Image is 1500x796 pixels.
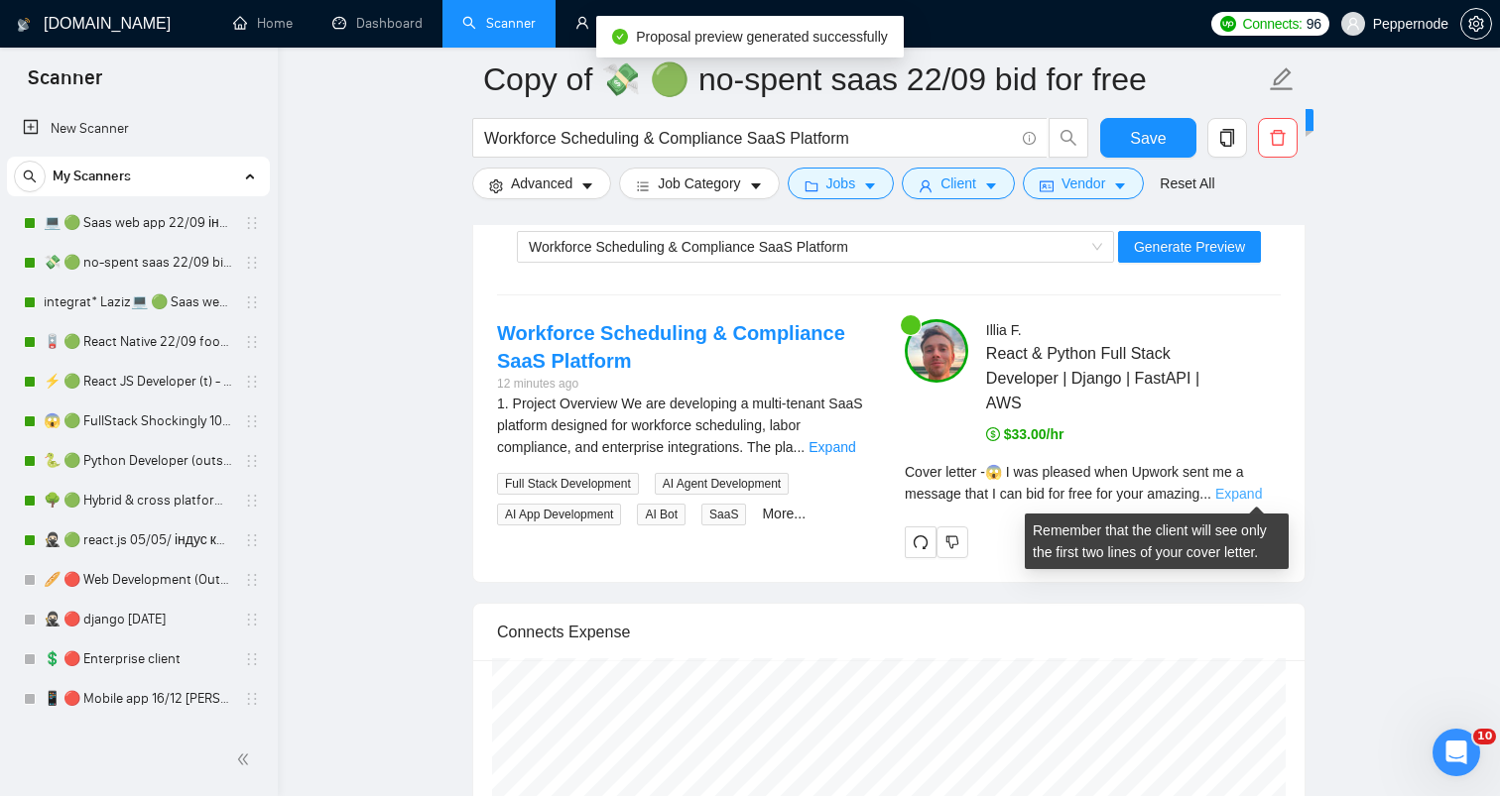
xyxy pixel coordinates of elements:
[984,178,998,193] span: caret-down
[1050,129,1087,147] span: search
[244,612,260,627] span: holder
[44,679,232,719] a: 📱 🔴 Mobile app 16/12 [PERSON_NAME]'s change
[1040,178,1054,193] span: idcard
[244,493,260,509] span: holder
[612,29,628,45] span: check-circle
[986,322,1022,338] span: Illia F .
[497,604,1281,660] div: Connects Expense
[1242,13,1302,35] span: Connects:
[497,322,845,372] a: Workforce Scheduling & Compliance SaaS Platform
[863,178,877,193] span: caret-down
[1307,13,1321,35] span: 96
[511,172,572,194] span: Advanced
[919,178,933,193] span: user
[244,294,260,310] span: holder
[1062,172,1105,194] span: Vendor
[937,526,968,558] button: dislike
[794,439,806,455] span: ...
[575,15,638,32] a: userProfile
[906,534,936,550] span: redo
[244,453,260,469] span: holder
[244,572,260,588] span: holder
[945,534,959,550] span: dislike
[636,29,888,45] span: Proposal preview generated successfully
[44,243,232,283] a: 💸 🟢 no-spent saas 22/09 bid for free
[636,178,650,193] span: bars
[986,426,1064,442] span: $33.00/hr
[244,255,260,271] span: holder
[637,504,686,525] span: AI Bot
[1215,486,1262,502] a: Expand
[44,600,232,639] a: 🥷🏻 🔴 django [DATE]
[244,334,260,350] span: holder
[788,168,895,199] button: folderJobscaret-down
[233,15,293,32] a: homeHome
[1460,16,1492,32] a: setting
[44,362,232,401] a: ⚡ 🟢 React JS Developer (t) - ninjas 22/09+general
[44,283,232,322] a: integrat* Laziz💻 🟢 Saas web app 3 points 22/09
[1023,132,1036,145] span: info-circle
[497,375,873,394] div: 12 minutes ago
[462,15,536,32] a: searchScanner
[244,413,260,429] span: holder
[1461,16,1491,32] span: setting
[244,651,260,667] span: holder
[1023,168,1144,199] button: idcardVendorcaret-down
[44,322,232,362] a: 🪫 🟢 React Native 22/09 food by taste, flowers by smell
[749,178,763,193] span: caret-down
[483,55,1265,104] input: Scanner name...
[1160,172,1214,194] a: Reset All
[484,126,1014,151] input: Search Freelance Jobs...
[1433,729,1480,776] iframe: Intercom live chat
[1100,118,1196,158] button: Save
[1207,118,1247,158] button: copy
[497,393,873,458] div: 1. Project Overview We are developing a multi-tenant SaaS platform designed for workforce schedul...
[44,401,232,441] a: 😱 🟢 FullStack Shockingly 10/01
[701,504,746,525] span: SaaS
[44,441,232,481] a: 🐍 🟢 Python Developer (outstaff)
[1118,231,1261,263] button: Generate Preview
[905,526,937,558] button: redo
[244,691,260,707] span: holder
[1025,513,1289,569] div: Remember that the client will see only the first two lines of your cover letter.
[619,168,779,199] button: barsJob Categorycaret-down
[905,319,968,383] img: c1swG_HredvhpFoT3M_tNODbFuZyIecQyZno-5EQIO2altt1HIwt4yKxr3jeLDSd6a
[44,203,232,243] a: 💻 🟢 Saas web app 22/09 інший кінець
[472,168,611,199] button: settingAdvancedcaret-down
[658,172,740,194] span: Job Category
[236,749,256,769] span: double-left
[44,481,232,520] a: 🌳 🟢 Hybrid & cross platform 2209 similar apps+quest
[1130,126,1166,151] span: Save
[655,473,789,495] span: AI Agent Development
[244,374,260,390] span: holder
[53,157,131,196] span: My Scanners
[905,464,1244,502] span: Cover letter - 😱 I was pleased when Upwork sent me a message that I can bid for free for your ama...
[332,15,423,32] a: dashboardDashboard
[905,461,1281,505] div: Remember that the client will see only the first two lines of your cover letter.
[244,215,260,231] span: holder
[940,172,976,194] span: Client
[497,473,639,495] span: Full Stack Development
[1049,118,1088,158] button: search
[44,520,232,560] a: 🥷🏻 🟢 react.js 05/05/ індус копі 19/05 change end
[902,168,1015,199] button: userClientcaret-down
[1220,16,1236,32] img: upwork-logo.png
[497,504,621,525] span: AI App Development
[1460,8,1492,40] button: setting
[826,172,856,194] span: Jobs
[17,9,31,41] img: logo
[497,396,863,455] span: 1. Project Overview We are developing a multi-tenant SaaS platform designed for workforce schedul...
[1208,129,1246,147] span: copy
[489,178,503,193] span: setting
[7,109,270,149] li: New Scanner
[580,178,594,193] span: caret-down
[44,639,232,679] a: 💲 🔴 Enterprise client
[1473,729,1496,744] span: 10
[23,109,254,149] a: New Scanner
[805,178,818,193] span: folder
[1199,486,1211,502] span: ...
[1269,66,1295,92] span: edit
[986,427,1000,441] span: dollar
[244,532,260,548] span: holder
[986,341,1222,415] span: React & Python Full Stack Developer | Django | FastAPI | AWS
